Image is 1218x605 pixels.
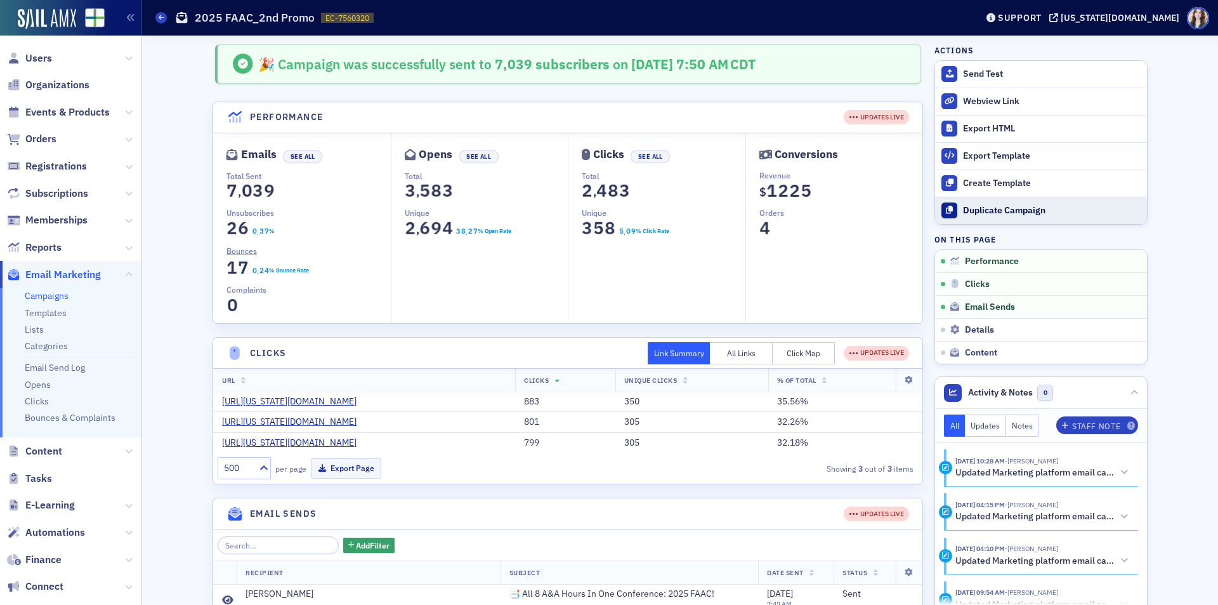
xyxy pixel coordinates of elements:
div: Support [998,12,1042,23]
a: Orders [7,132,56,146]
h4: Clicks [250,347,286,360]
span: Email Sends [965,302,1015,313]
button: AddFilter [343,538,395,554]
span: 🎉 Campaign was successfully sent to on [258,55,631,73]
h4: Email Sends [250,507,317,521]
div: % Bounce Rate [269,266,309,275]
a: [URL][US_STATE][DOMAIN_NAME] [222,437,366,449]
p: Complaints [226,284,391,295]
section: 2,694 [405,221,454,236]
span: Profile [1187,7,1209,29]
span: Organizations [25,78,89,92]
span: EC-7560320 [325,13,369,23]
button: See All [283,150,322,163]
a: [URL][US_STATE][DOMAIN_NAME] [222,396,366,408]
strong: 3 [885,463,894,474]
span: 9 [630,225,636,237]
span: Activity & Notes [968,386,1033,399]
div: Create Template [963,178,1141,189]
div: UPDATES LIVE [844,507,909,521]
a: Automations [7,526,85,540]
span: 8 [460,225,466,237]
span: 📑 All 8 A&A Hours In One Conference: 2025 FAAC! [509,588,714,600]
a: Campaigns [25,290,69,302]
span: 8 [605,180,622,202]
span: E-Learning [25,498,75,512]
a: Email Marketing [7,268,101,282]
span: 7 [224,180,241,202]
a: Connect [7,580,63,594]
section: 3,583 [405,183,454,198]
div: Export HTML [963,123,1141,135]
a: Users [7,51,52,65]
a: View Homepage [76,8,105,30]
span: 7,039 subscribers [492,55,610,73]
span: 7 [472,225,478,237]
section: 0.24 [252,266,269,275]
img: SailAMX [18,9,76,29]
div: 500 [224,462,252,475]
button: [US_STATE][DOMAIN_NAME] [1049,13,1184,22]
span: 9 [428,217,445,239]
span: Unique Clicks [624,376,678,385]
span: 2 [579,180,596,202]
a: Events & Products [7,105,110,119]
span: 1 [224,256,241,279]
span: 7:50 AM [676,55,728,73]
span: 0 [239,180,256,202]
span: 2 [775,180,792,202]
span: Subscriptions [25,187,88,201]
section: 2,483 [582,183,631,198]
span: Content [965,347,997,359]
span: Registrations [25,159,87,173]
button: Notes [1006,415,1039,437]
span: 2 [402,217,419,239]
a: E-Learning [7,498,75,512]
div: Showing out of items [691,463,914,474]
span: Finance [25,553,62,567]
span: , [593,183,596,201]
div: Clicks [593,151,624,158]
div: UPDATES LIVE [849,348,904,358]
div: Opens [419,151,452,158]
div: Duplicate Campaign [963,205,1141,216]
p: Unsubscribes [226,207,391,218]
button: Duplicate Campaign [935,197,1147,224]
span: 7 [263,225,270,237]
div: Sent [842,588,913,600]
div: 350 [624,396,759,408]
time: 7/22/2025 04:15 PM [955,500,1005,509]
span: 4 [263,265,270,276]
div: Emails [241,151,277,158]
span: % Of Total [777,376,816,385]
a: [PERSON_NAME] [246,588,492,600]
span: 3 [617,180,634,202]
a: Bounces [226,245,266,256]
div: 799 [524,437,606,449]
span: 3 [402,180,419,202]
button: Updates [965,415,1006,437]
div: 305 [624,416,759,428]
div: Activity [939,461,952,474]
span: Clicks [524,376,549,385]
button: All [944,415,966,437]
span: 0 [625,225,631,237]
a: Memberships [7,213,88,227]
span: 3 [258,225,265,237]
span: Kristi Gates [1005,456,1058,465]
input: Search… [218,536,339,554]
span: Sarah Lowery [1005,544,1058,553]
button: Updated Marketing platform email campaign: 2025 FAAC_2nd Promo [955,554,1129,568]
span: 2 [467,225,473,237]
div: UPDATES LIVE [844,110,909,124]
section: 17 [226,260,249,275]
a: Organizations [7,78,89,92]
section: 26 [226,221,249,236]
span: Orders [25,132,56,146]
section: 4 [759,221,771,236]
span: Clicks [965,279,990,290]
section: 7,039 [226,183,275,198]
div: UPDATES LIVE [849,112,904,123]
h5: Updated Marketing platform email campaign: 2025 FAAC_2nd Promo [955,555,1115,567]
span: , [416,221,419,238]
